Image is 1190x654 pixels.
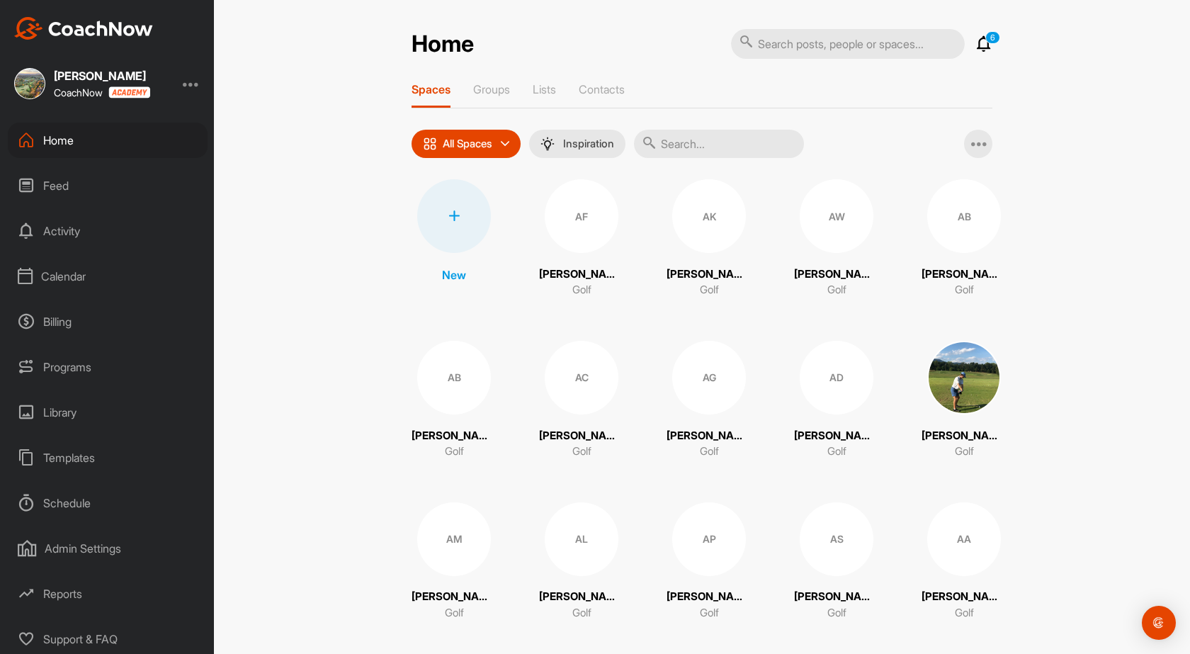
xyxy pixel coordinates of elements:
[667,179,752,298] a: AK[PERSON_NAME]Golf
[794,502,879,621] a: AS[PERSON_NAME]Golf
[545,179,618,253] div: AF
[985,31,1000,44] p: 6
[794,341,879,460] a: AD[PERSON_NAME]Golf
[417,502,491,576] div: AM
[572,605,591,621] p: Golf
[572,282,591,298] p: Golf
[827,444,846,460] p: Golf
[445,444,464,460] p: Golf
[8,395,208,430] div: Library
[54,86,150,98] div: CoachNow
[672,341,746,415] div: AG
[8,304,208,339] div: Billing
[545,502,618,576] div: AL
[955,444,974,460] p: Golf
[54,70,150,81] div: [PERSON_NAME]
[955,605,974,621] p: Golf
[8,213,208,249] div: Activity
[731,29,965,59] input: Search posts, people or spaces...
[539,428,624,444] p: [PERSON_NAME]
[794,428,879,444] p: [PERSON_NAME]
[445,605,464,621] p: Golf
[533,82,556,96] p: Lists
[794,589,879,605] p: [PERSON_NAME]
[572,444,591,460] p: Golf
[700,282,719,298] p: Golf
[563,138,614,150] p: Inspiration
[922,179,1007,298] a: AB[PERSON_NAME]Golf
[14,17,153,40] img: CoachNow
[672,179,746,253] div: AK
[539,266,624,283] p: [PERSON_NAME]
[1142,606,1176,640] div: Open Intercom Messenger
[672,502,746,576] div: AP
[800,179,873,253] div: AW
[539,589,624,605] p: [PERSON_NAME]
[794,179,879,298] a: AW[PERSON_NAME]Golf
[8,349,208,385] div: Programs
[8,531,208,566] div: Admin Settings
[412,30,474,58] h2: Home
[539,502,624,621] a: AL[PERSON_NAME]Golf
[8,440,208,475] div: Templates
[423,137,437,151] img: icon
[922,266,1007,283] p: [PERSON_NAME]
[922,428,1007,444] p: [PERSON_NAME]
[827,282,846,298] p: Golf
[922,341,1007,460] a: [PERSON_NAME]Golf
[927,502,1001,576] div: AA
[442,266,466,283] p: New
[667,502,752,621] a: AP[PERSON_NAME]Golf
[412,502,497,621] a: AM[PERSON_NAME]Golf
[443,138,492,150] p: All Spaces
[14,68,45,99] img: square_2b305e28227600b036f0274c1e170be2.jpg
[667,266,752,283] p: [PERSON_NAME]
[8,576,208,611] div: Reports
[540,137,555,151] img: menuIcon
[412,82,450,96] p: Spaces
[8,259,208,294] div: Calendar
[579,82,625,96] p: Contacts
[667,428,752,444] p: [PERSON_NAME]
[8,485,208,521] div: Schedule
[539,179,624,298] a: AF[PERSON_NAME]Golf
[412,428,497,444] p: [PERSON_NAME]
[539,341,624,460] a: AC[PERSON_NAME]Golf
[827,605,846,621] p: Golf
[8,168,208,203] div: Feed
[667,341,752,460] a: AG[PERSON_NAME]Golf
[927,179,1001,253] div: AB
[922,502,1007,621] a: AA[PERSON_NAME]Golf
[667,589,752,605] p: [PERSON_NAME]
[800,502,873,576] div: AS
[412,589,497,605] p: [PERSON_NAME]
[473,82,510,96] p: Groups
[545,341,618,415] div: AC
[412,341,497,460] a: AB[PERSON_NAME]Golf
[955,282,974,298] p: Golf
[700,605,719,621] p: Golf
[794,266,879,283] p: [PERSON_NAME]
[417,341,491,415] div: AB
[108,86,150,98] img: CoachNow acadmey
[8,123,208,158] div: Home
[634,130,804,158] input: Search...
[927,341,1001,415] img: square_c526dde15075c46d742bbed906d9dfbd.jpg
[922,589,1007,605] p: [PERSON_NAME]
[700,444,719,460] p: Golf
[800,341,873,415] div: AD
